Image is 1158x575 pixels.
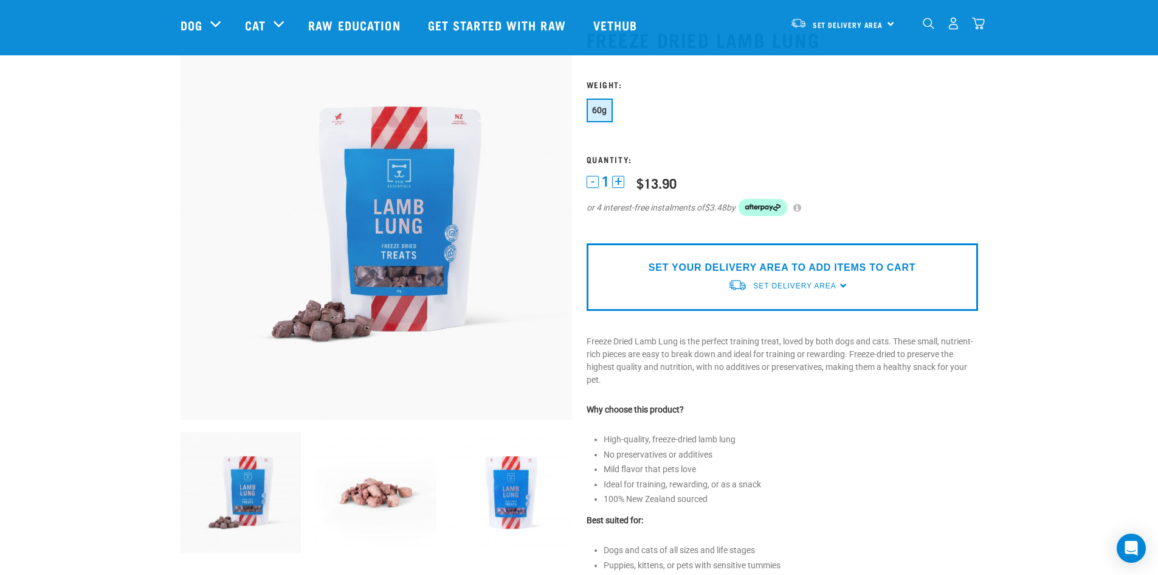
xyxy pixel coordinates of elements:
[315,432,436,553] img: Lamb Lung 8531
[416,1,581,49] a: Get started with Raw
[923,18,934,29] img: home-icon-1@2x.png
[947,17,960,30] img: user.png
[296,1,415,49] a: Raw Education
[705,201,726,214] span: $3.48
[587,99,613,122] button: 60g
[790,18,807,29] img: van-moving.png
[1117,534,1146,563] div: Open Intercom Messenger
[604,433,978,446] li: High-quality, freeze-dried lamb lung
[972,17,985,30] img: home-icon@2x.png
[602,175,609,188] span: 1
[612,176,624,188] button: +
[587,155,978,164] h3: Quantity:
[604,478,978,491] li: Ideal for training, rewarding, or as a snack
[245,16,266,34] a: Cat
[181,16,202,34] a: Dog
[581,1,653,49] a: Vethub
[753,282,836,290] span: Set Delivery Area
[587,405,684,414] strong: Why choose this product?
[587,335,978,386] p: Freeze Dried Lamb Lung is the perfect training treat, loved by both dogs and cats. These small, n...
[451,432,572,553] img: RE Product Shoot 2023 Nov8569
[587,199,978,216] div: or 4 interest-free instalments of by
[181,28,572,420] img: RE Product Shoot 2023 Nov8571
[587,80,978,89] h3: Weight:
[587,515,643,525] strong: Best suited for:
[604,448,978,461] li: No preservatives or additives
[739,199,787,216] img: Afterpay
[592,105,607,115] span: 60g
[813,23,883,27] span: Set Delivery Area
[636,175,677,190] div: $13.90
[604,463,978,476] li: Mild flavor that pets love
[604,544,978,557] li: Dogs and cats of all sizes and life stages
[728,279,747,291] img: van-moving.png
[181,432,302,553] img: RE Product Shoot 2023 Nov8571
[587,176,599,188] button: -
[649,260,915,275] p: SET YOUR DELIVERY AREA TO ADD ITEMS TO CART
[604,559,978,572] li: Puppies, kittens, or pets with sensitive tummies
[604,493,978,506] li: 100% New Zealand sourced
